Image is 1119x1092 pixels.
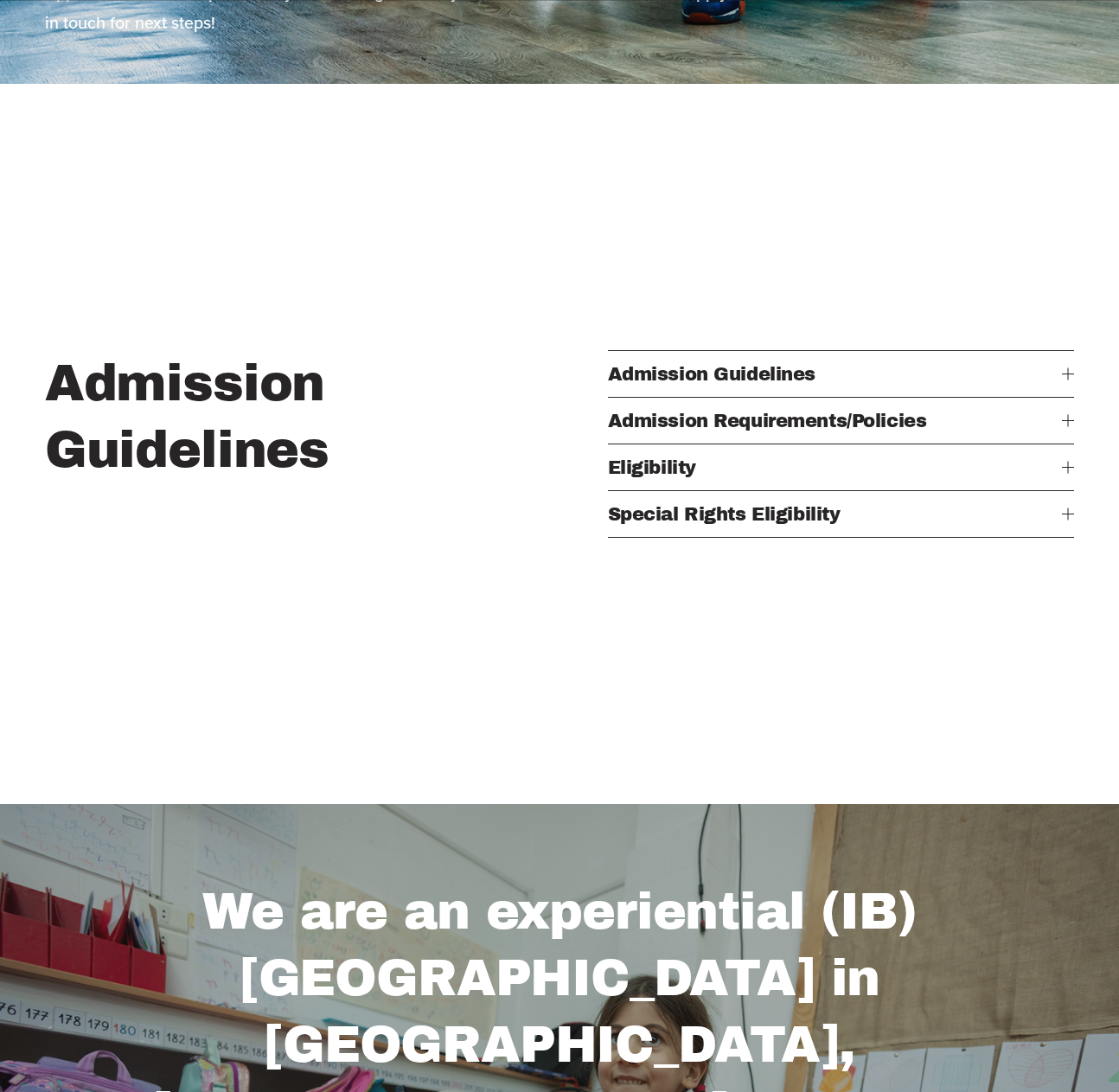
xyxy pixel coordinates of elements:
button: Admission Requirements/Policies [608,398,1075,444]
button: Eligibility [608,444,1075,490]
button: Admission Guidelines [608,351,1075,397]
span: Eligibility [608,457,1063,477]
span: Special Rights Eligibility [608,504,1063,524]
span: Admission Requirements/Policies [608,411,1063,431]
button: Special Rights Eligibility [608,491,1075,537]
span: Admission Guidelines [608,364,1063,384]
h2: Admission Guidelines [45,350,512,484]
